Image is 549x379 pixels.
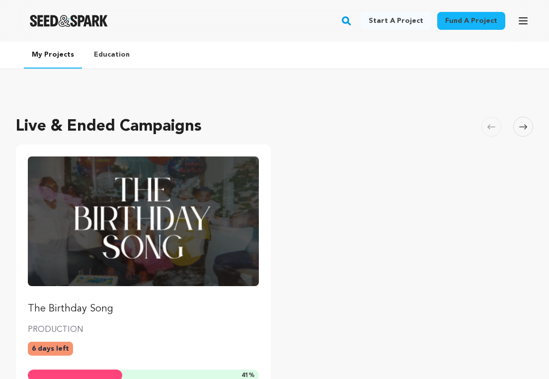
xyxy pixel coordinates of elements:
p: PRODUCTION [28,324,259,336]
a: Fund a project [437,12,505,30]
h2: Live & Ended Campaigns [16,115,202,139]
a: My Projects [24,42,82,69]
span: 41 [241,373,248,379]
a: Seed&Spark Homepage [30,15,108,27]
p: 6 days left [28,342,73,356]
img: Seed&Spark Logo Dark Mode [30,15,108,27]
p: The Birthday Song [28,302,259,316]
a: Fund The Birthday Song [28,156,259,316]
a: Start a project [361,12,431,30]
a: Education [86,42,138,68]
